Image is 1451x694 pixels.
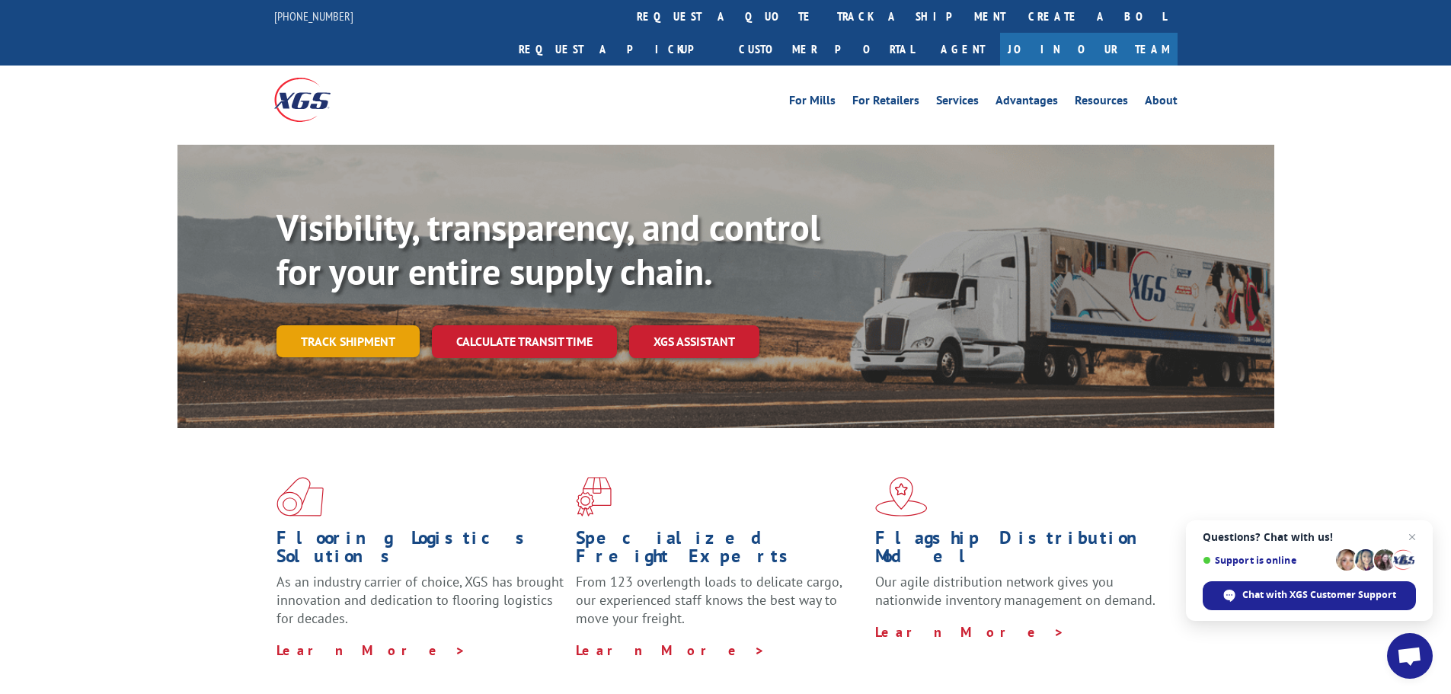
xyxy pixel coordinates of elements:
a: For Mills [789,94,836,111]
a: Open chat [1387,633,1433,679]
a: Learn More > [576,641,765,659]
h1: Specialized Freight Experts [576,529,864,573]
a: Advantages [996,94,1058,111]
span: Chat with XGS Customer Support [1242,588,1396,602]
a: Services [936,94,979,111]
h1: Flooring Logistics Solutions [276,529,564,573]
img: xgs-icon-focused-on-flooring-red [576,477,612,517]
a: Track shipment [276,325,420,357]
span: Our agile distribution network gives you nationwide inventory management on demand. [875,573,1155,609]
a: Agent [925,33,1000,66]
span: Support is online [1203,555,1331,566]
a: Learn More > [875,623,1065,641]
a: Request a pickup [507,33,727,66]
a: [PHONE_NUMBER] [274,8,353,24]
a: XGS ASSISTANT [629,325,759,358]
a: About [1145,94,1178,111]
img: xgs-icon-flagship-distribution-model-red [875,477,928,517]
a: For Retailers [852,94,919,111]
a: Resources [1075,94,1128,111]
img: xgs-icon-total-supply-chain-intelligence-red [276,477,324,517]
span: Questions? Chat with us! [1203,531,1416,543]
span: Chat with XGS Customer Support [1203,581,1416,610]
a: Customer Portal [727,33,925,66]
p: From 123 overlength loads to delicate cargo, our experienced staff knows the best way to move you... [576,573,864,641]
a: Learn More > [276,641,466,659]
span: As an industry carrier of choice, XGS has brought innovation and dedication to flooring logistics... [276,573,564,627]
a: Calculate transit time [432,325,617,358]
h1: Flagship Distribution Model [875,529,1163,573]
a: Join Our Team [1000,33,1178,66]
b: Visibility, transparency, and control for your entire supply chain. [276,203,820,295]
